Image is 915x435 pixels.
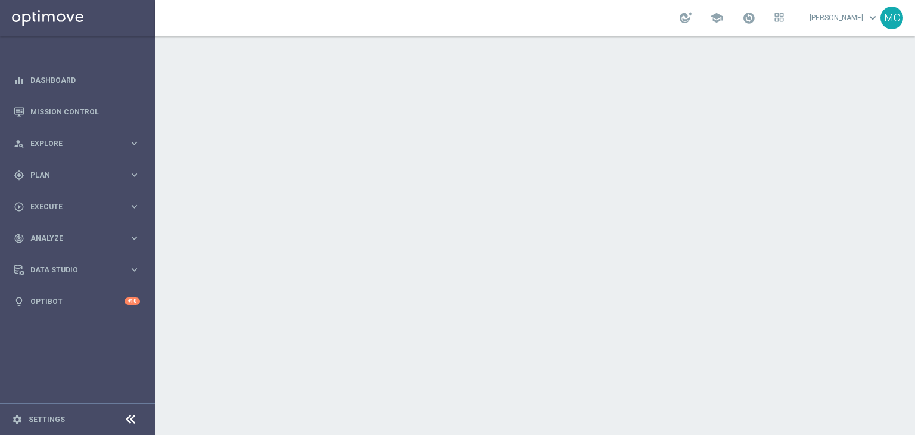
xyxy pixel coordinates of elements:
[14,201,24,212] i: play_circle_outline
[30,285,125,317] a: Optibot
[14,170,129,181] div: Plan
[14,233,24,244] i: track_changes
[30,172,129,179] span: Plan
[710,11,723,24] span: school
[129,138,140,149] i: keyboard_arrow_right
[14,75,24,86] i: equalizer
[14,138,24,149] i: person_search
[30,203,129,210] span: Execute
[808,9,880,27] a: [PERSON_NAME]keyboard_arrow_down
[14,64,140,96] div: Dashboard
[13,202,141,212] button: play_circle_outline Execute keyboard_arrow_right
[14,285,140,317] div: Optibot
[13,170,141,180] button: gps_fixed Plan keyboard_arrow_right
[30,140,129,147] span: Explore
[30,266,129,274] span: Data Studio
[13,297,141,306] button: lightbulb Optibot +10
[30,96,140,128] a: Mission Control
[14,138,129,149] div: Explore
[12,414,23,425] i: settings
[129,169,140,181] i: keyboard_arrow_right
[129,264,140,275] i: keyboard_arrow_right
[30,235,129,242] span: Analyze
[14,296,24,307] i: lightbulb
[129,201,140,212] i: keyboard_arrow_right
[129,232,140,244] i: keyboard_arrow_right
[13,139,141,148] button: person_search Explore keyboard_arrow_right
[29,416,65,423] a: Settings
[14,265,129,275] div: Data Studio
[14,170,24,181] i: gps_fixed
[13,265,141,275] button: Data Studio keyboard_arrow_right
[14,233,129,244] div: Analyze
[880,7,903,29] div: MC
[30,64,140,96] a: Dashboard
[14,201,129,212] div: Execute
[13,234,141,243] button: track_changes Analyze keyboard_arrow_right
[13,76,141,85] button: equalizer Dashboard
[866,11,879,24] span: keyboard_arrow_down
[14,96,140,128] div: Mission Control
[125,297,140,305] div: +10
[13,107,141,117] button: Mission Control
